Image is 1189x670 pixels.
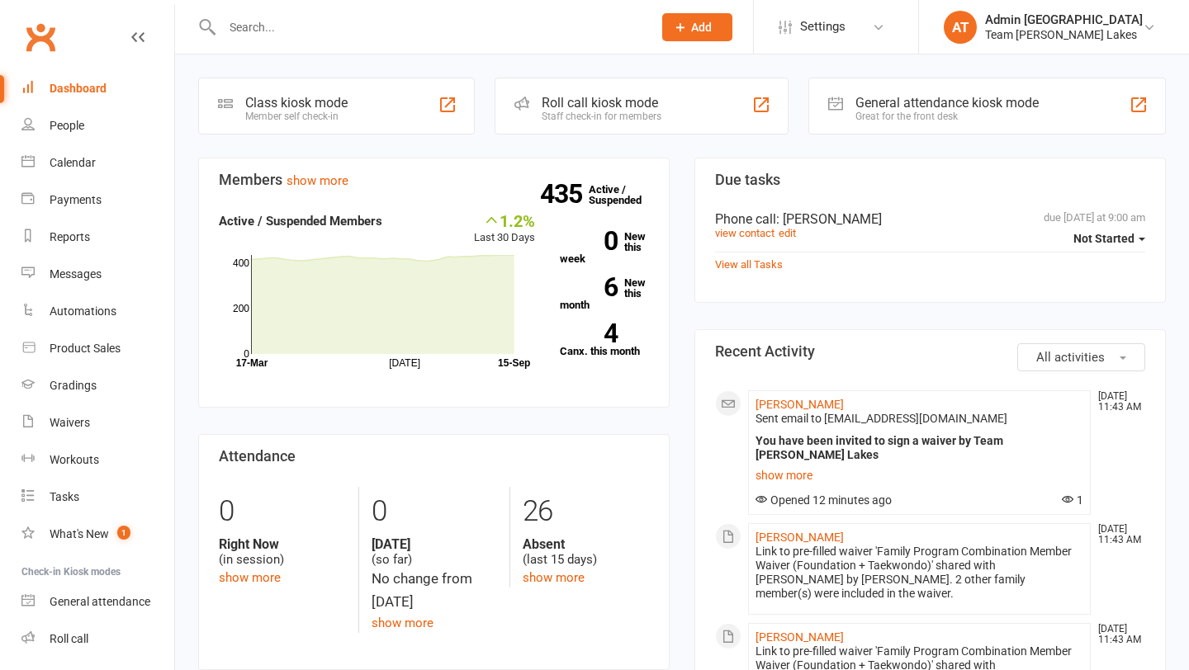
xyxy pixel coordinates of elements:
[21,107,174,144] a: People
[219,536,346,552] strong: Right Now
[855,95,1039,111] div: General attendance kiosk mode
[219,536,346,568] div: (in session)
[21,583,174,620] a: General attendance kiosk mode
[287,173,348,188] a: show more
[715,211,1145,227] div: Phone call
[756,630,844,644] a: [PERSON_NAME]
[523,487,649,536] div: 26
[50,119,84,132] div: People
[756,531,844,544] a: [PERSON_NAME]
[219,214,382,229] strong: Active / Suspended Members
[50,379,97,392] div: Gradings
[21,404,174,441] a: Waivers
[219,172,649,188] h3: Members
[217,16,641,39] input: Search...
[560,277,649,310] a: 6New this month
[50,632,88,645] div: Roll call
[756,434,1083,462] div: You have been invited to sign a waiver by Team [PERSON_NAME] Lakes
[523,570,585,585] a: show more
[523,536,649,552] strong: Absent
[50,490,79,503] div: Tasks
[219,487,346,536] div: 0
[542,95,661,111] div: Roll call kiosk mode
[800,8,846,45] span: Settings
[662,13,732,41] button: Add
[756,545,1083,601] div: Link to pre-filled waiver 'Family Program Combination Member Waiver (Foundation + Taekwondo)' sha...
[985,12,1143,27] div: Admin [GEOGRAPHIC_DATA]
[560,275,618,300] strong: 6
[21,293,174,330] a: Automations
[50,453,99,466] div: Workouts
[560,323,649,356] a: 4Canx. this month
[21,70,174,107] a: Dashboard
[219,448,649,465] h3: Attendance
[50,527,109,540] div: What's New
[715,227,775,239] a: view contact
[117,526,130,540] span: 1
[21,367,174,404] a: Gradings
[245,95,348,111] div: Class kiosk mode
[985,27,1143,42] div: Team [PERSON_NAME] Lakes
[855,111,1039,122] div: Great for the front desk
[1017,343,1145,371] button: All activities
[21,182,174,219] a: Payments
[372,536,498,568] div: (so far)
[50,595,150,608] div: General attendance
[21,219,174,256] a: Reports
[691,21,712,34] span: Add
[560,229,618,253] strong: 0
[474,211,535,229] div: 1.2%
[1073,224,1145,253] button: Not Started
[21,330,174,367] a: Product Sales
[1036,350,1105,365] span: All activities
[474,211,535,247] div: Last 30 Days
[21,256,174,293] a: Messages
[715,172,1145,188] h3: Due tasks
[372,487,498,536] div: 0
[715,343,1145,360] h3: Recent Activity
[756,412,1007,425] span: Sent email to [EMAIL_ADDRESS][DOMAIN_NAME]
[542,111,661,122] div: Staff check-in for members
[756,493,892,507] span: Opened 12 minutes ago
[756,464,1083,487] a: show more
[776,211,882,227] span: : [PERSON_NAME]
[1090,524,1144,545] time: [DATE] 11:43 AM
[50,342,121,355] div: Product Sales
[21,144,174,182] a: Calendar
[1090,391,1144,413] time: [DATE] 11:43 AM
[50,416,90,429] div: Waivers
[589,172,661,218] a: 435Active / Suspended
[779,227,796,239] a: edit
[944,11,977,44] div: AT
[540,182,589,206] strong: 435
[21,479,174,516] a: Tasks
[1073,232,1135,245] span: Not Started
[560,231,649,264] a: 0New this week
[1062,493,1083,507] span: 1
[372,616,433,630] a: show more
[50,193,102,206] div: Payments
[372,568,498,612] div: No change from [DATE]
[523,536,649,568] div: (last 15 days)
[245,111,348,122] div: Member self check-in
[21,441,174,479] a: Workouts
[50,304,116,318] div: Automations
[219,570,281,585] a: show more
[372,536,498,552] strong: [DATE]
[20,17,61,58] a: Clubworx
[50,82,107,95] div: Dashboard
[50,230,90,243] div: Reports
[756,398,844,411] a: [PERSON_NAME]
[50,156,96,169] div: Calendar
[1090,624,1144,645] time: [DATE] 11:43 AM
[560,321,618,346] strong: 4
[715,258,783,271] a: View all Tasks
[50,267,102,281] div: Messages
[21,516,174,553] a: What's New1
[21,620,174,658] a: Roll call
